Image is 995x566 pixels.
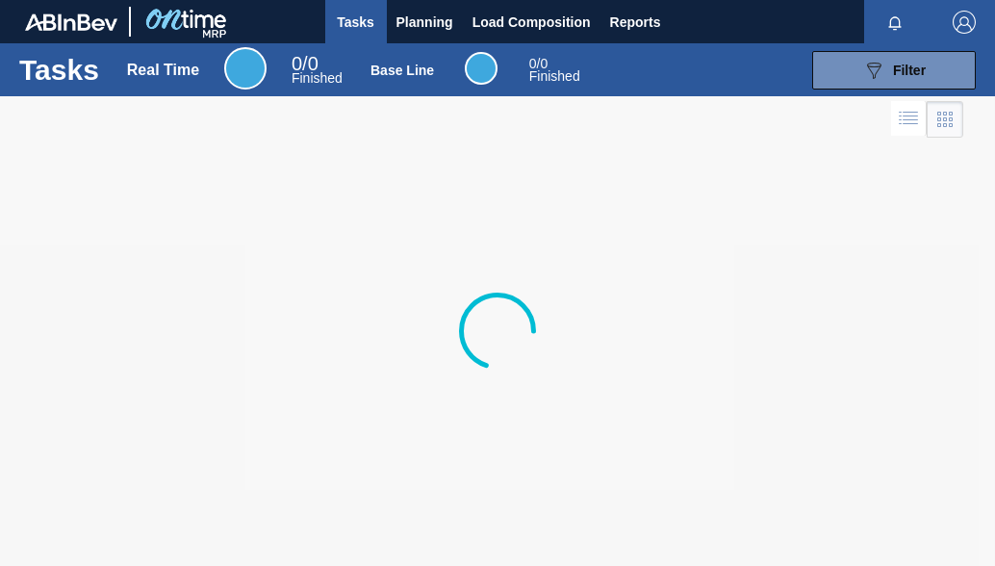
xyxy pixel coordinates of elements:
[610,11,661,34] span: Reports
[292,53,319,74] span: / 0
[396,11,453,34] span: Planning
[529,68,580,84] span: Finished
[19,59,99,81] h1: Tasks
[335,11,377,34] span: Tasks
[25,13,117,31] img: TNhmsLtSVTkK8tSr43FrP2fwEKptu5GPRR3wAAAABJRU5ErkJggg==
[292,70,343,86] span: Finished
[953,11,976,34] img: Logout
[893,63,926,78] span: Filter
[292,53,302,74] span: 0
[224,47,267,90] div: Real Time
[812,51,976,90] button: Filter
[529,58,580,83] div: Base Line
[465,52,497,85] div: Base Line
[127,62,199,79] div: Real Time
[529,56,548,71] span: / 0
[529,56,537,71] span: 0
[472,11,591,34] span: Load Composition
[292,56,343,85] div: Real Time
[370,63,434,78] div: Base Line
[864,9,926,36] button: Notifications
